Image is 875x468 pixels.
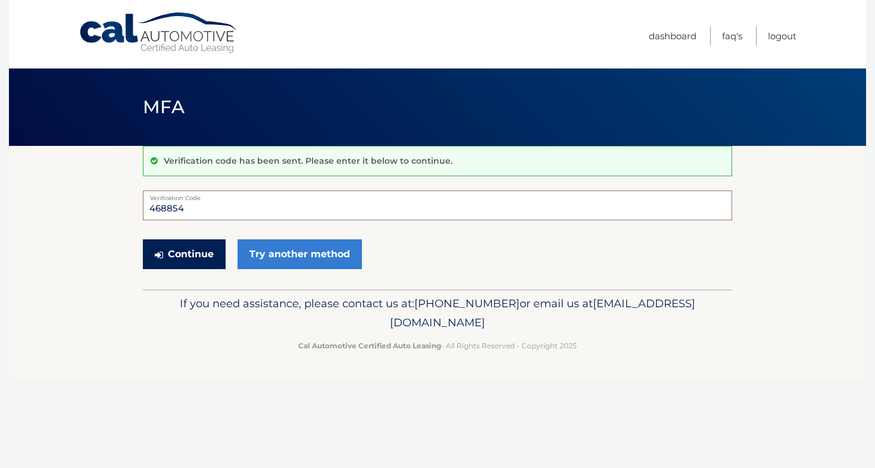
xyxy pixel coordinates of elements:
span: [PHONE_NUMBER] [414,297,520,310]
input: Verification Code [143,191,732,220]
p: Verification code has been sent. Please enter it below to continue. [164,155,452,166]
span: MFA [143,96,185,118]
a: Cal Automotive [79,12,239,54]
strong: Cal Automotive Certified Auto Leasing [298,341,441,350]
a: Dashboard [649,26,696,46]
p: - All Rights Reserved - Copyright 2025 [151,339,724,352]
p: If you need assistance, please contact us at: or email us at [151,294,724,332]
button: Continue [143,239,226,269]
a: Try another method [237,239,362,269]
a: FAQ's [722,26,742,46]
span: [EMAIL_ADDRESS][DOMAIN_NAME] [390,297,695,329]
label: Verification Code [143,191,732,200]
a: Logout [768,26,796,46]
